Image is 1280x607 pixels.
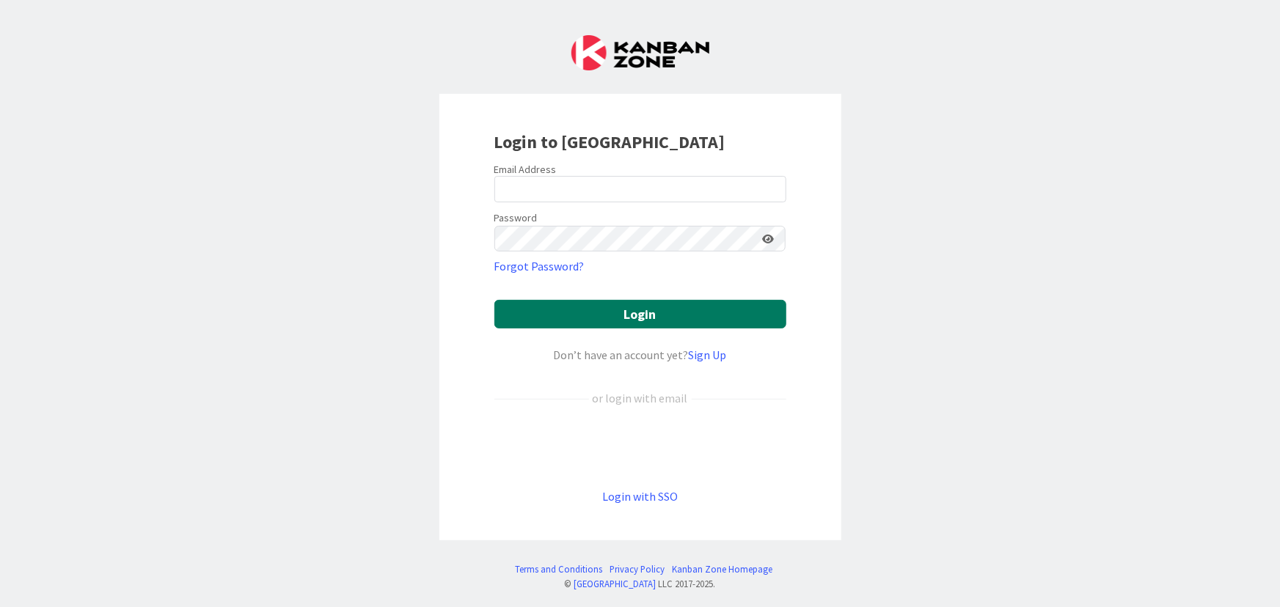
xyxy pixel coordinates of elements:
[494,257,585,275] a: Forgot Password?
[571,35,709,70] img: Kanban Zone
[508,577,772,591] div: © LLC 2017- 2025 .
[672,562,772,576] a: Kanban Zone Homepage
[574,578,657,589] a: [GEOGRAPHIC_DATA]
[494,210,538,226] label: Password
[689,347,727,362] a: Sign Up
[487,431,794,463] iframe: Sign in with Google Button
[494,346,786,364] div: Don’t have an account yet?
[494,300,786,328] button: Login
[602,489,678,504] a: Login with SSO
[494,130,725,153] b: Login to [GEOGRAPHIC_DATA]
[515,562,602,576] a: Terms and Conditions
[494,163,557,176] label: Email Address
[610,562,665,576] a: Privacy Policy
[589,389,692,407] div: or login with email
